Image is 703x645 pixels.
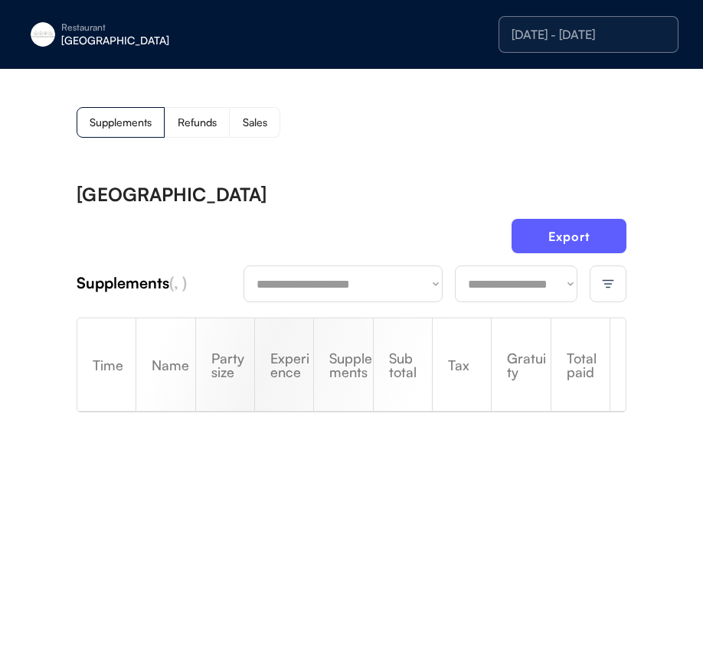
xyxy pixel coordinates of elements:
div: Time [77,358,136,372]
div: Sub total [374,351,432,379]
div: Restaurant [61,23,254,32]
button: Export [512,219,626,253]
div: [GEOGRAPHIC_DATA] [77,185,266,204]
img: eleven-madison-park-new-york-ny-logo-1.jpg [31,22,55,47]
div: Supplements [314,351,372,379]
div: Refunds [178,117,217,128]
div: Experience [255,351,313,379]
div: Party size [196,351,254,379]
div: Refund [610,324,626,406]
div: Gratuity [492,351,550,379]
div: [DATE] - [DATE] [512,28,665,41]
div: Tax [433,358,491,372]
font: (, ) [169,273,187,292]
div: [GEOGRAPHIC_DATA] [61,35,254,46]
img: filter-lines.svg [601,277,615,291]
div: Sales [243,117,267,128]
div: Name [136,358,195,372]
div: Supplements [77,272,244,294]
div: Total paid [551,351,610,379]
div: Supplements [90,117,152,128]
